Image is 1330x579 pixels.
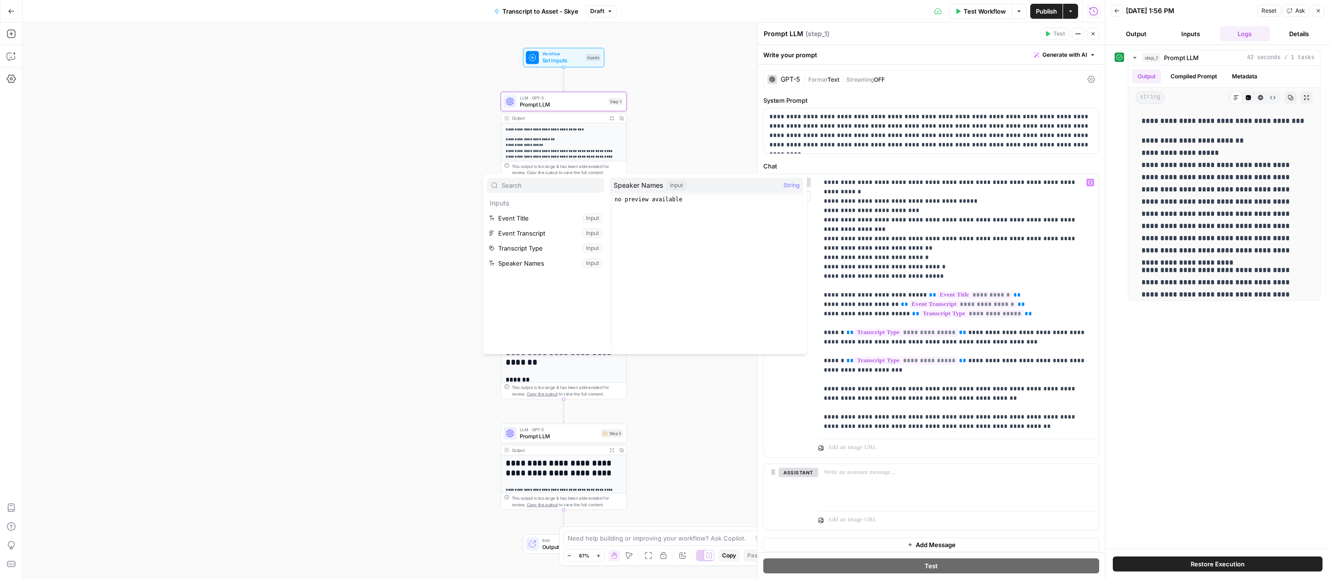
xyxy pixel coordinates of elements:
span: Prompt LLM [1164,53,1199,62]
button: assistant [779,468,818,477]
span: LLM · GPT-5 [520,427,598,433]
button: Publish [1030,4,1063,19]
button: Inputs [1165,26,1216,41]
button: Output [1132,69,1161,84]
div: Input [667,181,686,190]
button: Metadata [1226,69,1263,84]
g: Edge from step_4 to step_5 [562,399,565,423]
div: Write your prompt [758,45,1105,64]
div: This output is too large & has been abbreviated for review. to view the full content. [512,495,623,508]
span: Copy the output [527,391,558,396]
span: Set Inputs [542,56,583,64]
button: Ask [1283,5,1309,17]
button: Select variable Event Title [487,211,604,226]
span: Reset [1262,7,1277,15]
span: Test Workflow [964,7,1006,16]
div: Output [512,115,605,122]
button: Test [1041,28,1069,40]
div: EndOutput [501,534,627,554]
span: step_1 [1142,53,1160,62]
div: GPT-5 [781,76,800,83]
span: End [542,537,598,544]
p: Inputs [487,196,604,211]
button: Test [763,558,1099,573]
div: Step 5 [601,429,623,437]
button: Generate with AI [1030,49,1099,61]
span: Output [542,543,598,551]
span: Workflow [542,51,583,57]
g: Edge from step_5 to end [562,510,565,533]
div: Inputs [585,54,600,61]
button: Add Message [763,538,1099,552]
span: Format [808,76,828,83]
div: Output [512,447,605,453]
span: Transcript to Asset - Skye [502,7,578,16]
span: Streaming [846,76,874,83]
button: Output [1111,26,1162,41]
span: 42 seconds / 1 tasks [1247,53,1315,62]
button: Draft [586,5,617,17]
span: Prompt LLM [520,100,605,108]
button: Compiled Prompt [1165,69,1223,84]
button: Select variable Transcript Type [487,241,604,256]
button: Test Workflow [949,4,1011,19]
div: assistant [764,464,811,530]
button: Details [1274,26,1324,41]
span: Paste [747,551,763,560]
button: Restore Execution [1113,556,1322,571]
textarea: Prompt LLM [764,29,803,38]
button: Transcript to Asset - Skye [488,4,584,19]
span: Restore Execution [1191,559,1245,569]
span: Speaker Names [614,181,663,190]
span: | [804,74,808,84]
button: Paste [744,549,767,562]
button: 42 seconds / 1 tasks [1128,50,1320,65]
g: Edge from start to step_1 [562,68,565,91]
span: Draft [590,7,604,15]
span: Ask [1295,7,1305,15]
div: Step 1 [608,98,623,106]
button: Select variable Event Transcript [487,226,604,241]
span: Add Message [916,540,956,549]
label: System Prompt [763,96,1099,105]
div: This output is too large & has been abbreviated for review. to view the full content. [512,163,623,176]
span: Prompt LLM [520,432,598,440]
span: Copy the output [527,170,558,175]
span: Copy the output [527,502,558,507]
div: WorkflowSet InputsInputs [501,48,627,68]
span: Generate with AI [1042,51,1087,59]
span: Test [1053,30,1065,38]
span: OFF [874,76,885,83]
span: Test [925,561,938,571]
span: String [783,181,799,190]
span: Publish [1036,7,1057,16]
label: Chat [763,161,1099,171]
span: Text [828,76,839,83]
span: ( step_1 ) [806,29,829,38]
span: 87% [579,552,589,559]
button: Reset [1257,5,1281,17]
button: Copy [718,549,740,562]
button: Logs [1220,26,1270,41]
input: Search [502,181,600,190]
div: 42 seconds / 1 tasks [1128,66,1320,300]
span: Copy [722,551,736,560]
span: string [1136,91,1164,104]
button: Select variable Speaker Names [487,256,604,271]
span: LLM · GPT-5 [520,95,605,101]
div: This output is too large & has been abbreviated for review. to view the full content. [512,384,623,397]
span: | [839,74,846,84]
